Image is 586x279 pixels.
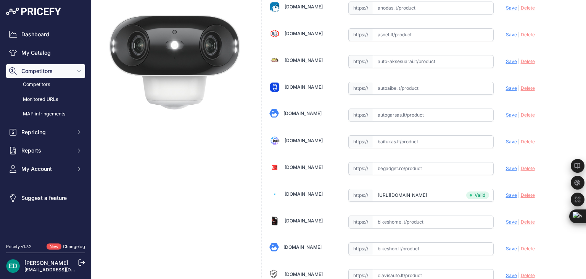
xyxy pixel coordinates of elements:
[348,216,373,229] span: https://
[506,32,517,37] span: Save
[285,164,323,170] a: [DOMAIN_NAME]
[348,28,373,41] span: https://
[518,5,520,11] span: |
[285,218,323,224] a: [DOMAIN_NAME]
[373,242,494,255] input: bikeshop.lt/product
[506,112,517,118] span: Save
[373,2,494,15] input: anodas.lt/product
[24,260,68,266] a: [PERSON_NAME]
[518,165,520,171] span: |
[6,162,85,176] button: My Account
[518,192,520,198] span: |
[348,189,373,202] span: https://
[506,139,517,144] span: Save
[348,82,373,95] span: https://
[6,64,85,78] button: Competitors
[285,31,323,36] a: [DOMAIN_NAME]
[47,243,61,250] span: New
[285,84,323,90] a: [DOMAIN_NAME]
[521,5,535,11] span: Delete
[521,165,535,171] span: Delete
[521,85,535,91] span: Delete
[21,165,71,173] span: My Account
[373,135,494,148] input: baitukas.lt/product
[521,273,535,278] span: Delete
[506,246,517,251] span: Save
[283,110,322,116] a: [DOMAIN_NAME]
[518,58,520,64] span: |
[348,135,373,148] span: https://
[283,244,322,250] a: [DOMAIN_NAME]
[348,242,373,255] span: https://
[21,67,71,75] span: Competitors
[506,5,517,11] span: Save
[348,162,373,175] span: https://
[24,267,104,273] a: [EMAIL_ADDRESS][DOMAIN_NAME]
[518,139,520,144] span: |
[506,219,517,225] span: Save
[348,55,373,68] span: https://
[518,219,520,225] span: |
[506,58,517,64] span: Save
[348,2,373,15] span: https://
[373,28,494,41] input: asnet.lt/product
[285,138,323,143] a: [DOMAIN_NAME]
[373,109,494,122] input: autogarsas.lt/product
[285,271,323,277] a: [DOMAIN_NAME]
[6,28,85,41] a: Dashboard
[6,107,85,121] a: MAP infringements
[373,162,494,175] input: begadget.ro/product
[6,8,61,15] img: Pricefy Logo
[285,191,323,197] a: [DOMAIN_NAME]
[63,244,85,249] a: Changelog
[6,93,85,106] a: Monitored URLs
[506,273,517,278] span: Save
[521,246,535,251] span: Delete
[521,139,535,144] span: Delete
[521,112,535,118] span: Delete
[373,82,494,95] input: autoaibe.lt/product
[6,144,85,157] button: Reports
[521,219,535,225] span: Delete
[348,109,373,122] span: https://
[518,246,520,251] span: |
[6,28,85,234] nav: Sidebar
[6,243,32,250] div: Pricefy v1.7.2
[285,57,323,63] a: [DOMAIN_NAME]
[518,32,520,37] span: |
[6,78,85,91] a: Competitors
[518,112,520,118] span: |
[373,55,494,68] input: auto-aksesuarai.lt/product
[521,192,535,198] span: Delete
[6,46,85,60] a: My Catalog
[518,85,520,91] span: |
[521,32,535,37] span: Delete
[521,58,535,64] span: Delete
[506,165,517,171] span: Save
[506,85,517,91] span: Save
[6,125,85,139] button: Repricing
[373,216,494,229] input: bikeshome.lt/product
[21,147,71,154] span: Reports
[285,4,323,10] a: [DOMAIN_NAME]
[21,128,71,136] span: Repricing
[373,189,494,202] input: bigbox.lt/product
[6,191,85,205] a: Suggest a feature
[506,192,517,198] span: Save
[518,273,520,278] span: |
